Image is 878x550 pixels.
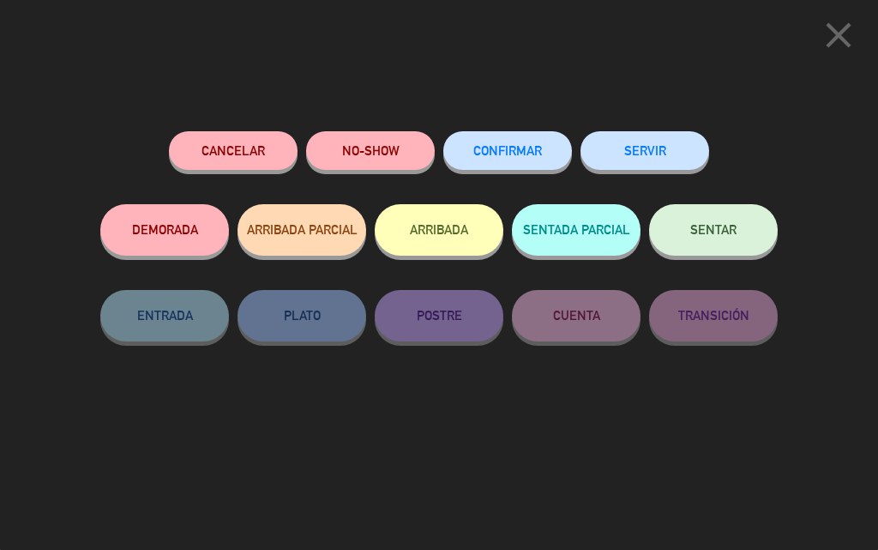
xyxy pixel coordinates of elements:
span: ARRIBADA PARCIAL [247,222,358,237]
button: TRANSICIÓN [649,290,778,341]
button: NO-SHOW [306,131,435,170]
i: close [817,14,860,57]
button: CONFIRMAR [443,131,572,170]
span: CONFIRMAR [473,143,542,158]
button: POSTRE [375,290,503,341]
button: SENTADA PARCIAL [512,204,640,256]
button: SENTAR [649,204,778,256]
button: ARRIBADA PARCIAL [238,204,366,256]
button: ARRIBADA [375,204,503,256]
button: PLATO [238,290,366,341]
button: CUENTA [512,290,640,341]
button: DEMORADA [100,204,229,256]
button: close [812,13,865,63]
button: SERVIR [580,131,709,170]
button: Cancelar [169,131,298,170]
button: ENTRADA [100,290,229,341]
span: SENTAR [690,222,737,237]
